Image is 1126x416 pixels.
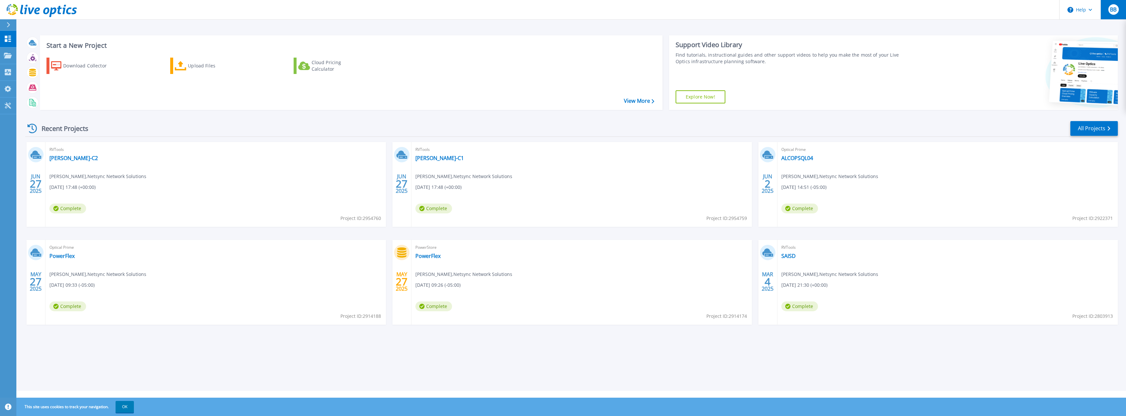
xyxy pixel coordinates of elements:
[765,181,771,187] span: 2
[781,146,1114,153] span: Optical Prime
[676,52,910,65] div: Find tutorials, instructional guides and other support videos to help you make the most of your L...
[415,204,452,213] span: Complete
[312,59,364,72] div: Cloud Pricing Calculator
[415,155,464,161] a: [PERSON_NAME]-C1
[49,155,98,161] a: [PERSON_NAME]-C2
[188,59,240,72] div: Upload Files
[761,172,774,196] div: JUN 2025
[781,155,813,161] a: ALCOPSQL04
[781,281,827,289] span: [DATE] 21:30 (+00:00)
[761,270,774,294] div: MAR 2025
[706,215,747,222] span: Project ID: 2954759
[49,253,75,259] a: PowerFlex
[29,270,42,294] div: MAY 2025
[49,271,146,278] span: [PERSON_NAME] , Netsync Network Solutions
[340,215,381,222] span: Project ID: 2954760
[49,281,95,289] span: [DATE] 09:33 (-05:00)
[781,204,818,213] span: Complete
[46,42,654,49] h3: Start a New Project
[1110,7,1117,12] span: BB
[781,271,878,278] span: [PERSON_NAME] , Netsync Network Solutions
[18,401,134,413] span: This site uses cookies to track your navigation.
[49,244,382,251] span: Optical Prime
[415,244,748,251] span: PowerStore
[25,120,97,136] div: Recent Projects
[396,279,408,284] span: 27
[395,270,408,294] div: MAY 2025
[63,59,116,72] div: Download Collector
[1072,313,1113,320] span: Project ID: 2803913
[1072,215,1113,222] span: Project ID: 2922371
[676,90,725,103] a: Explore Now!
[29,172,42,196] div: JUN 2025
[415,271,512,278] span: [PERSON_NAME] , Netsync Network Solutions
[395,172,408,196] div: JUN 2025
[765,279,771,284] span: 4
[624,98,654,104] a: View More
[340,313,381,320] span: Project ID: 2914188
[49,173,146,180] span: [PERSON_NAME] , Netsync Network Solutions
[706,313,747,320] span: Project ID: 2914174
[49,301,86,311] span: Complete
[781,301,818,311] span: Complete
[46,58,119,74] a: Download Collector
[1070,121,1118,136] a: All Projects
[781,244,1114,251] span: RVTools
[415,173,512,180] span: [PERSON_NAME] , Netsync Network Solutions
[170,58,243,74] a: Upload Files
[415,253,441,259] a: PowerFlex
[30,279,42,284] span: 27
[781,184,826,191] span: [DATE] 14:51 (-05:00)
[396,181,408,187] span: 27
[294,58,367,74] a: Cloud Pricing Calculator
[781,253,796,259] a: SAISD
[116,401,134,413] button: OK
[30,181,42,187] span: 27
[676,41,910,49] div: Support Video Library
[49,184,96,191] span: [DATE] 17:48 (+00:00)
[49,204,86,213] span: Complete
[781,173,878,180] span: [PERSON_NAME] , Netsync Network Solutions
[49,146,382,153] span: RVTools
[415,146,748,153] span: RVTools
[415,301,452,311] span: Complete
[415,281,461,289] span: [DATE] 09:26 (-05:00)
[415,184,462,191] span: [DATE] 17:48 (+00:00)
